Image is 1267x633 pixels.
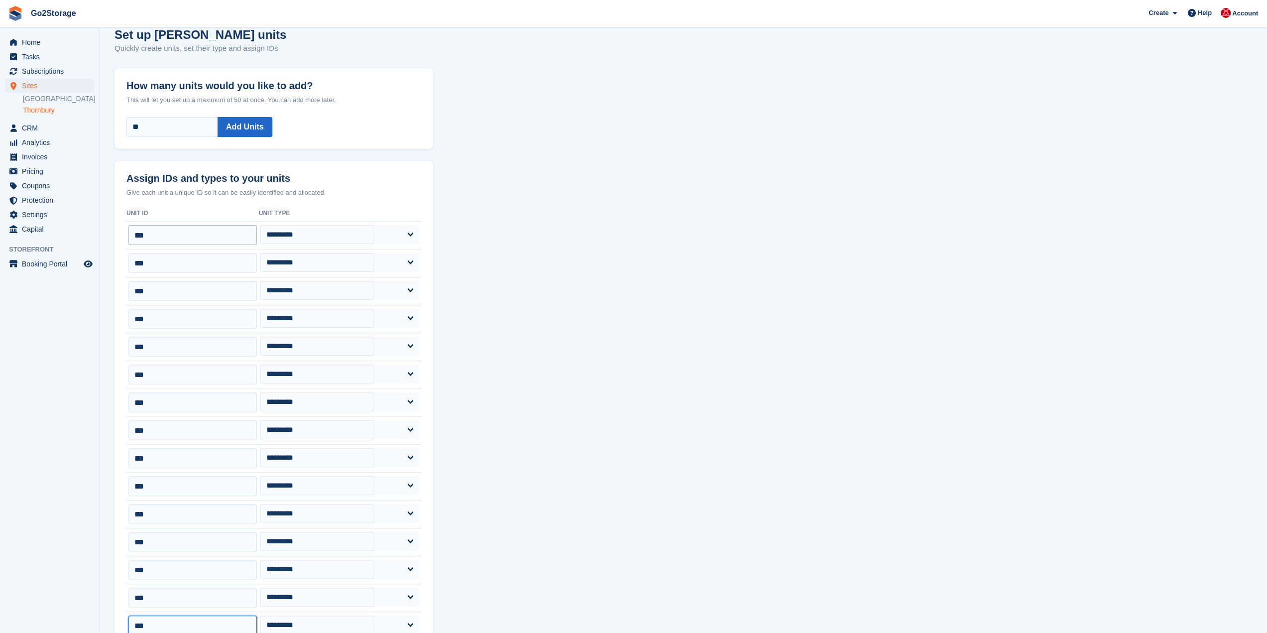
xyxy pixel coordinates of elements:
span: Home [22,35,82,49]
a: menu [5,150,94,164]
span: Create [1149,8,1168,18]
img: James Pearson [1221,8,1231,18]
p: Quickly create units, set their type and assign IDs [115,43,286,54]
a: menu [5,208,94,222]
span: Invoices [22,150,82,164]
p: This will let you set up a maximum of 50 at once. You can add more later. [126,95,421,105]
span: Sites [22,79,82,93]
h1: Set up [PERSON_NAME] units [115,28,286,41]
span: Coupons [22,179,82,193]
span: Account [1232,8,1258,18]
a: menu [5,164,94,178]
button: Add Units [218,117,272,137]
a: Thornbury [23,106,94,115]
span: Help [1198,8,1212,18]
a: menu [5,35,94,49]
strong: Assign IDs and types to your units [126,173,290,184]
span: Protection [22,193,82,207]
a: menu [5,64,94,78]
th: Unit ID [126,206,259,222]
a: menu [5,257,94,271]
th: Unit Type [259,206,421,222]
a: menu [5,135,94,149]
a: Go2Storage [27,5,80,21]
a: [GEOGRAPHIC_DATA] [23,94,94,104]
span: Pricing [22,164,82,178]
a: menu [5,79,94,93]
span: Subscriptions [22,64,82,78]
span: CRM [22,121,82,135]
a: menu [5,222,94,236]
a: menu [5,193,94,207]
span: Settings [22,208,82,222]
a: Preview store [82,258,94,270]
span: Booking Portal [22,257,82,271]
p: Give each unit a unique ID so it can be easily identified and allocated. [126,188,421,198]
a: menu [5,179,94,193]
span: Capital [22,222,82,236]
span: Analytics [22,135,82,149]
a: menu [5,50,94,64]
label: How many units would you like to add? [126,68,421,92]
span: Storefront [9,245,99,254]
a: menu [5,121,94,135]
span: Tasks [22,50,82,64]
img: stora-icon-8386f47178a22dfd0bd8f6a31ec36ba5ce8667c1dd55bd0f319d3a0aa187defe.svg [8,6,23,21]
